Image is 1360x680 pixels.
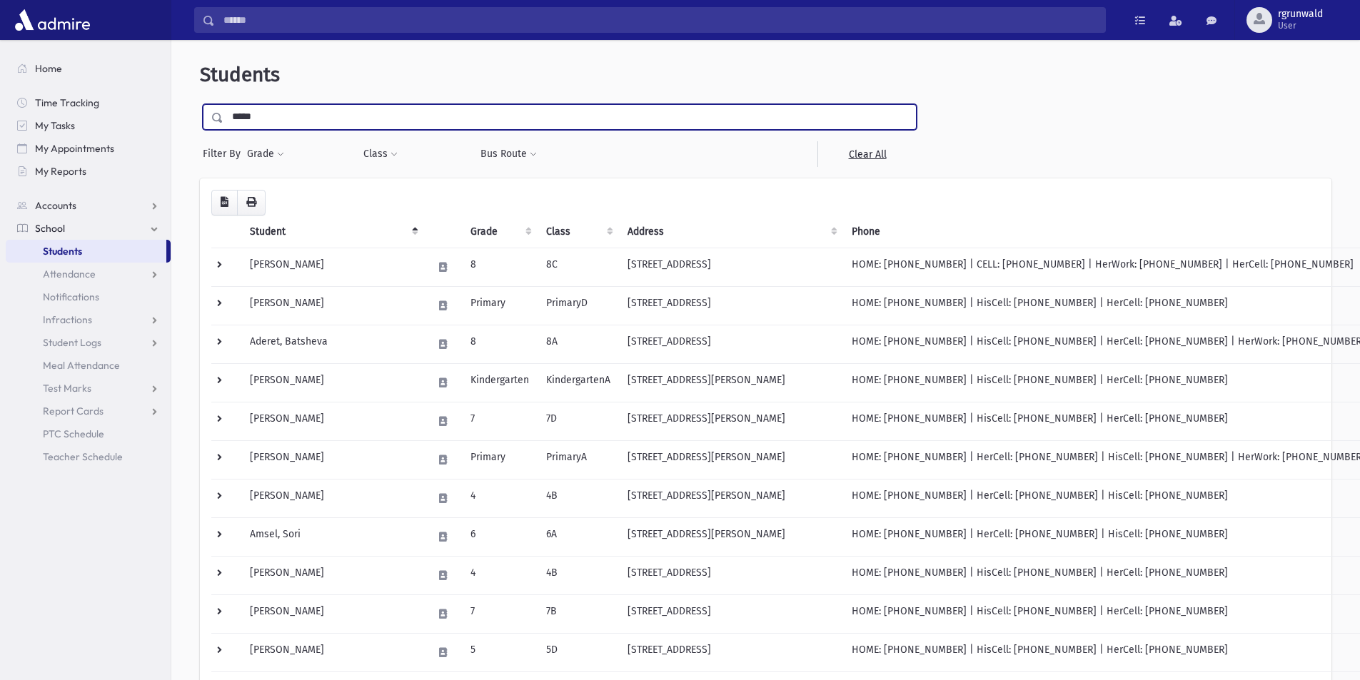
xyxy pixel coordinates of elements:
[203,146,246,161] span: Filter By
[35,142,114,155] span: My Appointments
[6,308,171,331] a: Infractions
[538,440,619,479] td: PrimaryA
[538,517,619,556] td: 6A
[43,405,104,417] span: Report Cards
[619,633,843,671] td: [STREET_ADDRESS]
[1278,20,1323,31] span: User
[538,556,619,594] td: 4B
[35,199,76,212] span: Accounts
[462,286,538,325] td: Primary
[241,479,424,517] td: [PERSON_NAME]
[241,248,424,286] td: [PERSON_NAME]
[241,556,424,594] td: [PERSON_NAME]
[6,114,171,137] a: My Tasks
[241,286,424,325] td: [PERSON_NAME]
[200,63,280,86] span: Students
[43,382,91,395] span: Test Marks
[619,517,843,556] td: [STREET_ADDRESS][PERSON_NAME]
[817,141,917,167] a: Clear All
[619,556,843,594] td: [STREET_ADDRESS]
[538,363,619,402] td: KindergartenA
[6,263,171,285] a: Attendance
[619,440,843,479] td: [STREET_ADDRESS][PERSON_NAME]
[241,440,424,479] td: [PERSON_NAME]
[43,450,123,463] span: Teacher Schedule
[43,336,101,349] span: Student Logs
[43,290,99,303] span: Notifications
[462,215,538,248] th: Grade: activate to sort column ascending
[43,245,82,258] span: Students
[363,141,398,167] button: Class
[246,141,285,167] button: Grade
[241,633,424,671] td: [PERSON_NAME]
[237,190,266,215] button: Print
[538,633,619,671] td: 5D
[241,594,424,633] td: [PERSON_NAME]
[619,479,843,517] td: [STREET_ADDRESS][PERSON_NAME]
[6,91,171,114] a: Time Tracking
[462,517,538,556] td: 6
[462,325,538,363] td: 8
[462,440,538,479] td: Primary
[462,633,538,671] td: 5
[538,325,619,363] td: 8A
[6,400,171,422] a: Report Cards
[6,240,166,263] a: Students
[6,137,171,160] a: My Appointments
[35,165,86,178] span: My Reports
[6,354,171,377] a: Meal Attendance
[538,479,619,517] td: 4B
[619,215,843,248] th: Address: activate to sort column ascending
[241,215,424,248] th: Student: activate to sort column descending
[6,285,171,308] a: Notifications
[619,402,843,440] td: [STREET_ADDRESS][PERSON_NAME]
[211,190,238,215] button: CSV
[6,57,171,80] a: Home
[43,359,120,372] span: Meal Attendance
[538,402,619,440] td: 7D
[43,313,92,326] span: Infractions
[43,268,96,280] span: Attendance
[538,248,619,286] td: 8C
[6,217,171,240] a: School
[6,160,171,183] a: My Reports
[462,594,538,633] td: 7
[43,427,104,440] span: PTC Schedule
[462,402,538,440] td: 7
[6,445,171,468] a: Teacher Schedule
[241,325,424,363] td: Aderet, Batsheva
[35,96,99,109] span: Time Tracking
[480,141,538,167] button: Bus Route
[35,62,62,75] span: Home
[241,517,424,556] td: Amsel, Sori
[619,248,843,286] td: [STREET_ADDRESS]
[619,286,843,325] td: [STREET_ADDRESS]
[6,422,171,445] a: PTC Schedule
[1278,9,1323,20] span: rgrunwald
[462,479,538,517] td: 4
[6,377,171,400] a: Test Marks
[241,402,424,440] td: [PERSON_NAME]
[35,222,65,235] span: School
[538,286,619,325] td: PrimaryD
[6,194,171,217] a: Accounts
[619,325,843,363] td: [STREET_ADDRESS]
[619,363,843,402] td: [STREET_ADDRESS][PERSON_NAME]
[462,363,538,402] td: Kindergarten
[6,331,171,354] a: Student Logs
[538,215,619,248] th: Class: activate to sort column ascending
[35,119,75,132] span: My Tasks
[462,556,538,594] td: 4
[538,594,619,633] td: 7B
[241,363,424,402] td: [PERSON_NAME]
[11,6,94,34] img: AdmirePro
[215,7,1105,33] input: Search
[462,248,538,286] td: 8
[619,594,843,633] td: [STREET_ADDRESS]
